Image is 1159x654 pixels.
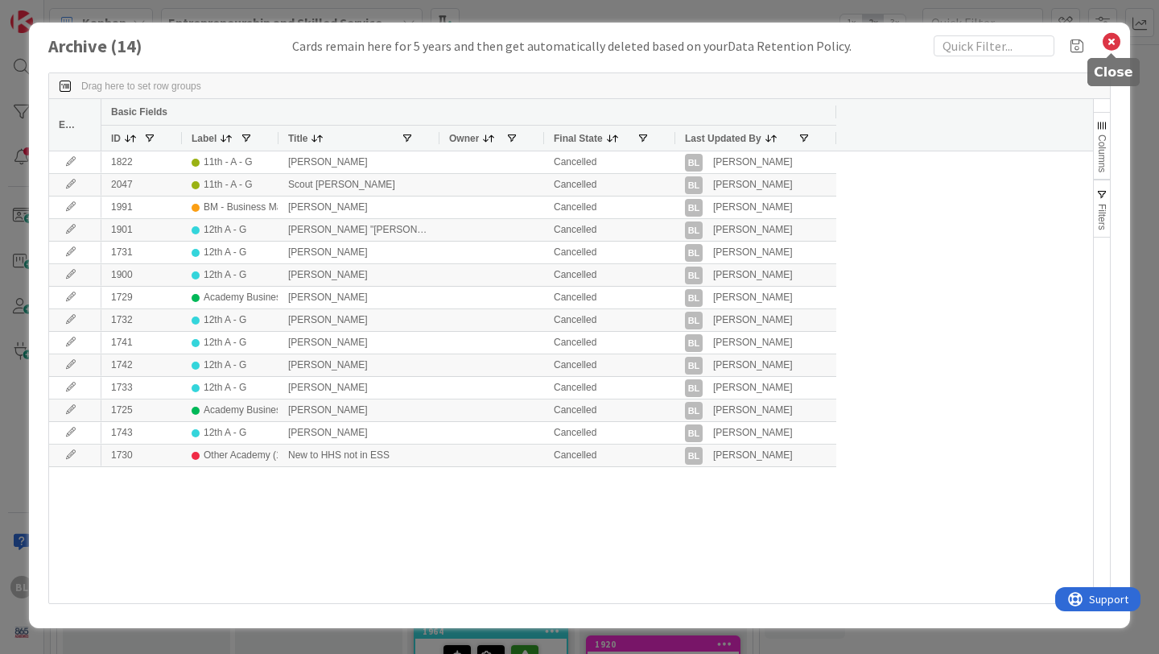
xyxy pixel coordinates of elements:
div: 1900 [101,264,182,286]
div: [PERSON_NAME] [278,151,439,173]
div: [PERSON_NAME] [278,377,439,399]
div: BL [685,154,703,172]
div: BL [685,244,703,262]
div: 1725 [101,399,182,421]
div: Scout [PERSON_NAME] [278,174,439,196]
div: 12th A - G [204,333,246,353]
div: [PERSON_NAME] [278,399,439,421]
div: [PERSON_NAME] [713,175,793,195]
div: [PERSON_NAME] [278,287,439,308]
div: Cancelled [544,174,675,196]
div: [PERSON_NAME] [713,220,793,240]
div: 1822 [101,151,182,173]
div: [PERSON_NAME] [713,197,793,217]
span: Label [192,133,217,144]
div: 11th - A - G [204,152,253,172]
div: 12th A - G [204,310,246,330]
div: [PERSON_NAME] [713,265,793,285]
div: Row Groups [81,81,201,92]
div: BL [685,267,703,284]
div: [PERSON_NAME] [278,242,439,263]
span: Edit [59,119,76,130]
div: Cancelled [544,309,675,331]
div: BL [685,424,703,442]
span: Basic Fields [111,106,167,118]
div: 12th A - G [204,220,246,240]
div: Academy Business [204,288,286,308]
div: [PERSON_NAME] [278,197,439,218]
div: [PERSON_NAME] [713,423,793,443]
div: Cancelled [544,219,675,241]
div: Academy Business [204,400,286,420]
div: 1901 [101,219,182,241]
div: 1991 [101,197,182,218]
div: 1731 [101,242,182,263]
div: 1733 [101,377,182,399]
div: 12th A - G [204,355,246,375]
div: [PERSON_NAME] [713,152,793,172]
input: Quick Filter... [934,35,1054,56]
div: Cancelled [544,242,675,263]
div: Cards remain here for 5 years and then get automatically deleted based on your . [292,36,852,56]
span: Filters [1096,204,1107,230]
div: Cancelled [544,264,675,286]
div: BL [685,357,703,375]
span: ID [111,133,121,144]
div: [PERSON_NAME] [713,242,793,263]
div: 1732 [101,309,182,331]
span: Last Updated By [685,133,761,144]
div: BL [685,221,703,239]
div: BL [685,312,703,329]
div: 12th A - G [204,242,246,263]
div: [PERSON_NAME] [278,309,439,331]
div: 1729 [101,287,182,308]
div: 12th A - G [204,378,246,398]
div: BL [685,289,703,307]
div: Cancelled [544,354,675,376]
div: 12th A - G [204,265,246,285]
div: [PERSON_NAME] [278,332,439,354]
div: [PERSON_NAME] [713,310,793,330]
div: 1742 [101,354,182,376]
div: 1730 [101,445,182,466]
div: [PERSON_NAME] [713,355,793,375]
div: Cancelled [544,399,675,421]
div: [PERSON_NAME] [278,354,439,376]
span: Title [288,133,307,144]
span: Owner [449,133,479,144]
span: Data Retention Policy [728,38,849,54]
div: BL [685,402,703,420]
span: Columns [1096,135,1107,172]
span: Final State [554,133,603,144]
div: Cancelled [544,197,675,218]
div: New to HHS not in ESS [278,445,439,466]
div: [PERSON_NAME] [713,288,793,308]
div: [PERSON_NAME] [713,445,793,466]
div: Other Academy (11th - 12th) [204,445,325,466]
div: BL [685,447,703,465]
div: [PERSON_NAME] [278,422,439,444]
div: BL [685,334,703,352]
div: Cancelled [544,287,675,308]
div: [PERSON_NAME] "[PERSON_NAME]" [PERSON_NAME] [278,219,439,241]
div: Cancelled [544,422,675,444]
span: Support [34,2,73,22]
div: 11th - A - G [204,175,253,195]
div: [PERSON_NAME] [713,400,793,420]
div: [PERSON_NAME] [713,333,793,353]
div: Cancelled [544,151,675,173]
div: Cancelled [544,377,675,399]
div: BL [685,379,703,397]
div: [PERSON_NAME] [713,378,793,398]
div: [PERSON_NAME] [278,264,439,286]
div: 1741 [101,332,182,354]
div: Cancelled [544,445,675,466]
div: Cancelled [544,332,675,354]
div: BL [685,199,703,217]
div: BL [685,176,703,194]
div: 12th A - G [204,423,246,443]
span: Drag here to set row groups [81,81,201,92]
h5: Close [1094,64,1133,80]
h1: Archive ( 14 ) [48,36,209,56]
div: 1743 [101,422,182,444]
